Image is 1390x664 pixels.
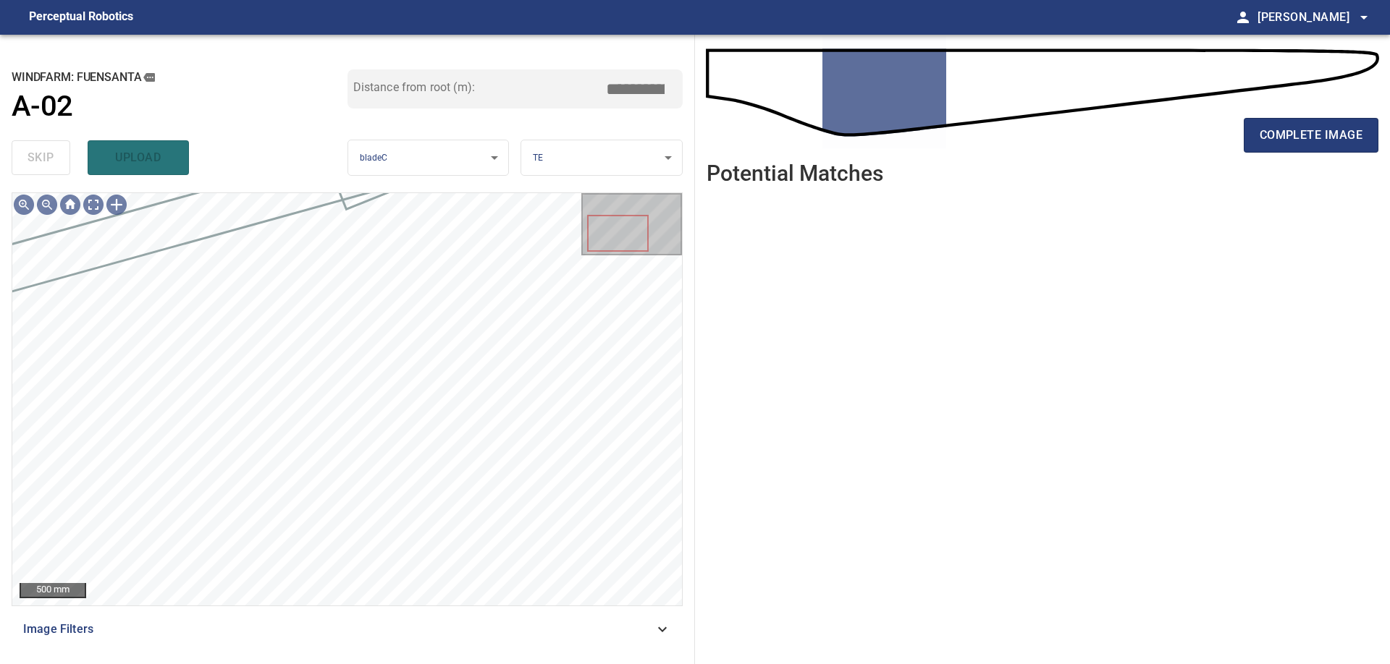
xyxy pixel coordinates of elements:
[1244,118,1378,153] button: complete image
[59,193,82,216] div: Go home
[521,140,682,176] div: TE
[348,140,509,176] div: bladeC
[707,161,883,185] h2: Potential Matches
[12,193,35,216] div: Zoom in
[23,621,654,638] span: Image Filters
[1234,9,1252,26] span: person
[1258,7,1373,27] span: [PERSON_NAME]
[12,612,683,647] div: Image Filters
[12,90,347,124] a: A-02
[1355,9,1373,26] span: arrow_drop_down
[1252,3,1373,32] button: [PERSON_NAME]
[141,69,157,85] button: copy message details
[12,69,347,85] h2: windfarm: Fuensanta
[353,82,475,93] label: Distance from root (m):
[82,193,105,216] div: Toggle full page
[105,193,128,216] div: Toggle selection
[35,193,59,216] div: Zoom out
[12,90,73,124] h1: A-02
[1260,125,1362,145] span: complete image
[360,153,388,163] span: bladeC
[533,153,543,163] span: TE
[29,6,133,29] figcaption: Perceptual Robotics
